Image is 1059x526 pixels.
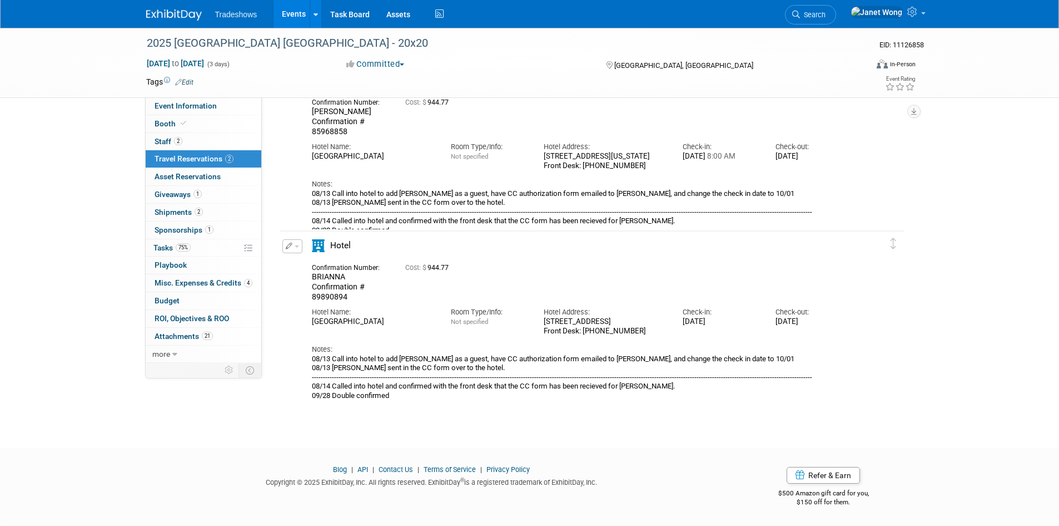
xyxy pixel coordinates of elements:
sup: ® [460,477,464,483]
div: $150 off for them. [734,498,913,507]
span: [DATE] [DATE] [146,58,205,68]
img: Janet Wong [851,6,903,18]
span: | [415,465,422,474]
div: [DATE] [683,152,759,161]
div: Check-out: [775,142,852,152]
a: more [146,346,261,363]
a: Shipments2 [146,204,261,221]
td: Tags [146,76,193,87]
div: Hotel Address: [544,142,666,152]
div: Check-in: [683,142,759,152]
a: Terms of Service [424,465,476,474]
td: Personalize Event Tab Strip [220,363,239,377]
span: [PERSON_NAME] Confirmation # 85968858 [312,107,371,135]
td: Toggle Event Tabs [238,363,261,377]
i: Click and drag to move item [891,238,896,249]
i: Booth reservation complete [181,120,186,126]
span: Attachments [155,332,213,341]
div: $500 Amazon gift card for you, [734,481,913,507]
div: 2025 [GEOGRAPHIC_DATA] [GEOGRAPHIC_DATA] - 20x20 [143,33,851,53]
span: Cost: $ [405,264,427,272]
img: Format-Inperson.png [877,60,888,68]
a: Sponsorships1 [146,222,261,239]
span: to [170,59,181,68]
span: 4 [244,279,252,287]
span: BRIANNA Confirmation # 89890894 [312,272,365,301]
span: Sponsorships [155,225,213,234]
button: Committed [342,58,409,70]
a: Booth [146,115,261,132]
span: | [370,465,377,474]
div: 08/13 Call into hotel to add [PERSON_NAME] as a guest, have CC authorization form emailed to [PER... [312,355,852,400]
span: Search [800,11,826,19]
div: Notes: [312,345,852,355]
div: [DATE] [775,152,852,161]
a: Blog [333,465,347,474]
span: Budget [155,296,180,305]
img: ExhibitDay [146,9,202,21]
i: Hotel [312,239,325,252]
div: Room Type/Info: [451,307,527,317]
div: [DATE] [683,317,759,327]
a: Privacy Policy [486,465,530,474]
span: Playbook [155,260,187,269]
a: Playbook [146,257,261,274]
div: Check-in: [683,307,759,317]
span: Travel Reservations [155,154,233,163]
span: | [349,465,356,474]
span: 944.77 [405,264,453,272]
div: Hotel Name: [312,307,434,317]
span: 8:00 AM [705,152,735,160]
span: Not specified [451,153,488,160]
div: Hotel Address: [544,307,666,317]
a: Giveaways1 [146,186,261,203]
span: Event ID: 11126858 [879,41,924,49]
div: Room Type/Info: [451,142,527,152]
span: Booth [155,119,188,128]
span: Asset Reservations [155,172,221,181]
a: Tasks75% [146,239,261,257]
span: [GEOGRAPHIC_DATA], [GEOGRAPHIC_DATA] [614,61,753,70]
span: Staff [155,137,182,146]
span: Cost: $ [405,99,427,106]
div: [GEOGRAPHIC_DATA] [312,152,434,161]
span: 21 [202,332,213,340]
div: [STREET_ADDRESS][US_STATE] Front Desk: [PHONE_NUMBER] [544,152,666,171]
span: more [152,350,170,358]
span: 2 [195,208,203,216]
span: Misc. Expenses & Credits [155,278,252,287]
a: Staff2 [146,133,261,150]
span: ROI, Objectives & ROO [155,314,229,323]
span: Tradeshows [215,10,257,19]
a: API [357,465,368,474]
span: 75% [176,243,191,252]
a: Search [785,5,836,24]
a: Event Information [146,97,261,115]
a: Travel Reservations2 [146,150,261,168]
div: [GEOGRAPHIC_DATA] [312,317,434,327]
span: Event Information [155,101,217,110]
a: Attachments21 [146,328,261,345]
div: Confirmation Number: [312,95,389,107]
span: Not specified [451,318,488,326]
div: Notes: [312,179,852,189]
span: Tasks [153,243,191,252]
a: Contact Us [379,465,413,474]
span: (3 days) [206,61,230,68]
span: Giveaways [155,190,202,199]
div: Copyright © 2025 ExhibitDay, Inc. All rights reserved. ExhibitDay is a registered trademark of Ex... [146,475,718,488]
a: Edit [175,78,193,86]
span: Shipments [155,208,203,217]
a: Refer & Earn [787,467,860,484]
div: Event Rating [885,76,915,82]
div: Hotel Name: [312,142,434,152]
span: 2 [174,137,182,145]
div: Confirmation Number: [312,260,389,272]
a: Budget [146,292,261,309]
a: Asset Reservations [146,168,261,185]
span: 1 [193,190,202,198]
span: 1 [205,225,213,234]
span: 2 [225,155,233,163]
div: [STREET_ADDRESS] Front Desk: [PHONE_NUMBER] [544,317,666,336]
span: 944.77 [405,99,453,106]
